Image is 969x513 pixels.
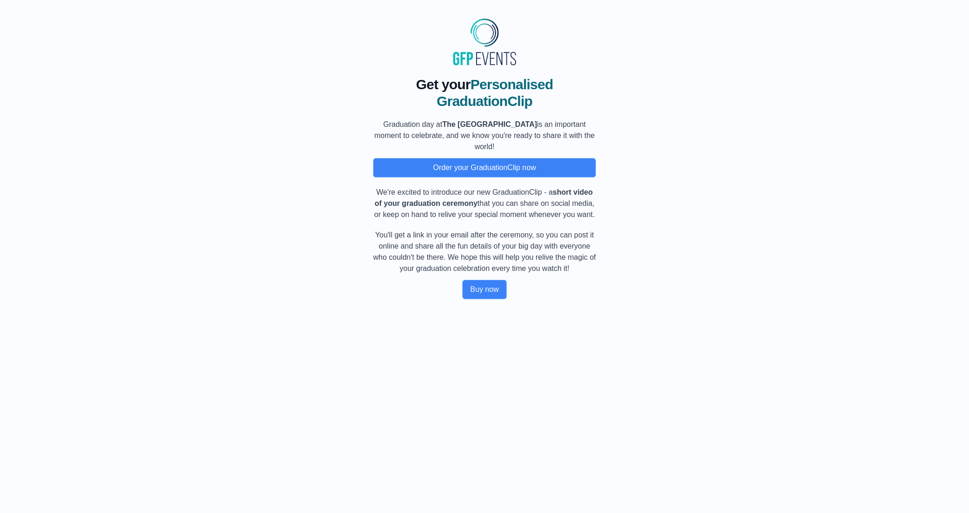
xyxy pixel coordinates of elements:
span: Personalised GraduationClip [437,77,553,109]
button: Buy now [462,280,506,299]
img: MyGraduationClip [450,15,519,69]
span: Get your [416,77,470,92]
p: We're excited to introduce our new GraduationClip - a that you can share on social media, or keep... [373,187,596,220]
p: You'll get a link in your email after the ceremony, so you can post it online and share all the f... [373,230,596,274]
button: Order your GraduationClip now [373,158,596,178]
b: The [GEOGRAPHIC_DATA] [442,120,537,128]
p: Graduation day at is an important moment to celebrate, and we know you're ready to share it with ... [373,119,596,152]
